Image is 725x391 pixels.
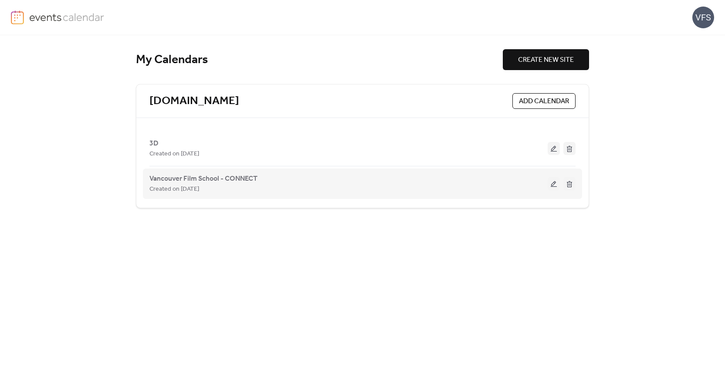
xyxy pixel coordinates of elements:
span: Created on [DATE] [149,149,199,159]
img: logo [11,10,24,24]
div: My Calendars [136,52,503,67]
span: Created on [DATE] [149,184,199,195]
span: CREATE NEW SITE [518,55,574,65]
a: [DOMAIN_NAME] [149,94,239,108]
span: ADD CALENDAR [519,96,569,107]
button: ADD CALENDAR [512,93,576,109]
img: logo-type [29,10,105,24]
span: Vancouver Film School - CONNECT [149,174,257,184]
span: 3D [149,138,158,149]
div: VFS [692,7,714,28]
a: Vancouver Film School - CONNECT [149,176,257,181]
a: 3D [149,141,158,146]
button: CREATE NEW SITE [503,49,589,70]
